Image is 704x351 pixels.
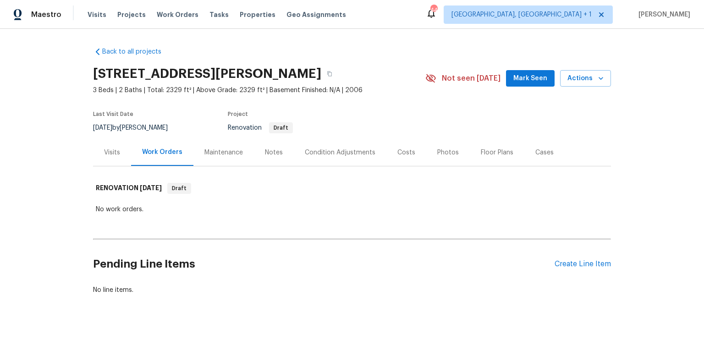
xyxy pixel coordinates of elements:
[96,205,608,214] div: No work orders.
[93,285,611,295] div: No line items.
[157,10,198,19] span: Work Orders
[567,73,604,84] span: Actions
[437,148,459,157] div: Photos
[117,10,146,19] span: Projects
[93,111,133,117] span: Last Visit Date
[209,11,229,18] span: Tasks
[93,174,611,203] div: RENOVATION [DATE]Draft
[93,243,555,285] h2: Pending Line Items
[88,10,106,19] span: Visits
[228,111,248,117] span: Project
[535,148,554,157] div: Cases
[204,148,243,157] div: Maintenance
[93,122,179,133] div: by [PERSON_NAME]
[513,73,547,84] span: Mark Seen
[93,47,181,56] a: Back to all projects
[305,148,375,157] div: Condition Adjustments
[140,185,162,191] span: [DATE]
[560,70,611,87] button: Actions
[442,74,500,83] span: Not seen [DATE]
[104,148,120,157] div: Visits
[31,10,61,19] span: Maestro
[93,86,425,95] span: 3 Beds | 2 Baths | Total: 2329 ft² | Above Grade: 2329 ft² | Basement Finished: N/A | 2006
[270,125,292,131] span: Draft
[265,148,283,157] div: Notes
[555,260,611,269] div: Create Line Item
[397,148,415,157] div: Costs
[93,125,112,131] span: [DATE]
[430,5,437,15] div: 44
[286,10,346,19] span: Geo Assignments
[240,10,275,19] span: Properties
[228,125,293,131] span: Renovation
[451,10,592,19] span: [GEOGRAPHIC_DATA], [GEOGRAPHIC_DATA] + 1
[168,184,190,193] span: Draft
[142,148,182,157] div: Work Orders
[481,148,513,157] div: Floor Plans
[506,70,555,87] button: Mark Seen
[635,10,690,19] span: [PERSON_NAME]
[96,183,162,194] h6: RENOVATION
[321,66,338,82] button: Copy Address
[93,69,321,78] h2: [STREET_ADDRESS][PERSON_NAME]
